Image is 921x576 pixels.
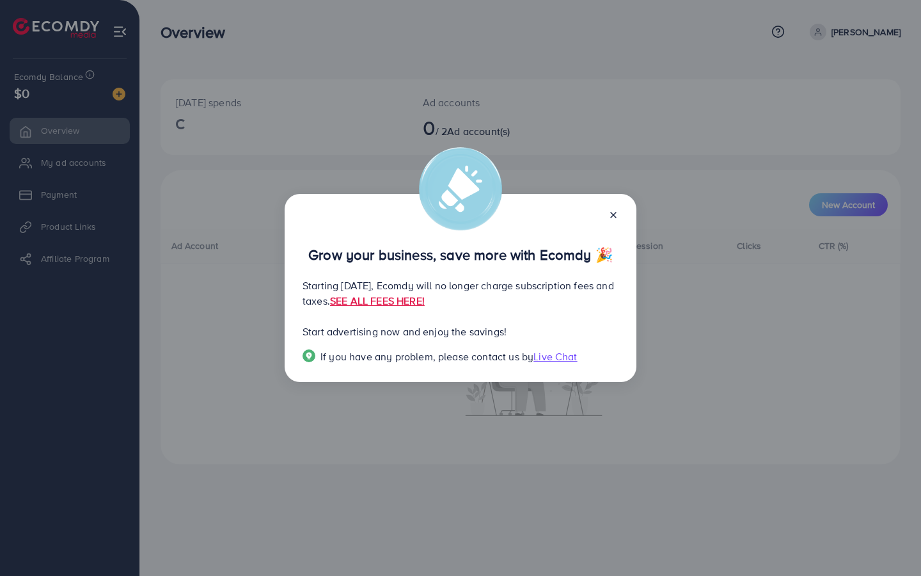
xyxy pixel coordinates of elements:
[303,324,618,339] p: Start advertising now and enjoy the savings!
[320,349,533,364] span: If you have any problem, please contact us by
[303,349,315,362] img: Popup guide
[330,294,425,308] a: SEE ALL FEES HERE!
[303,278,618,308] p: Starting [DATE], Ecomdy will no longer charge subscription fees and taxes.
[533,349,577,364] span: Live Chat
[419,147,502,230] img: alert
[303,247,618,262] p: Grow your business, save more with Ecomdy 🎉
